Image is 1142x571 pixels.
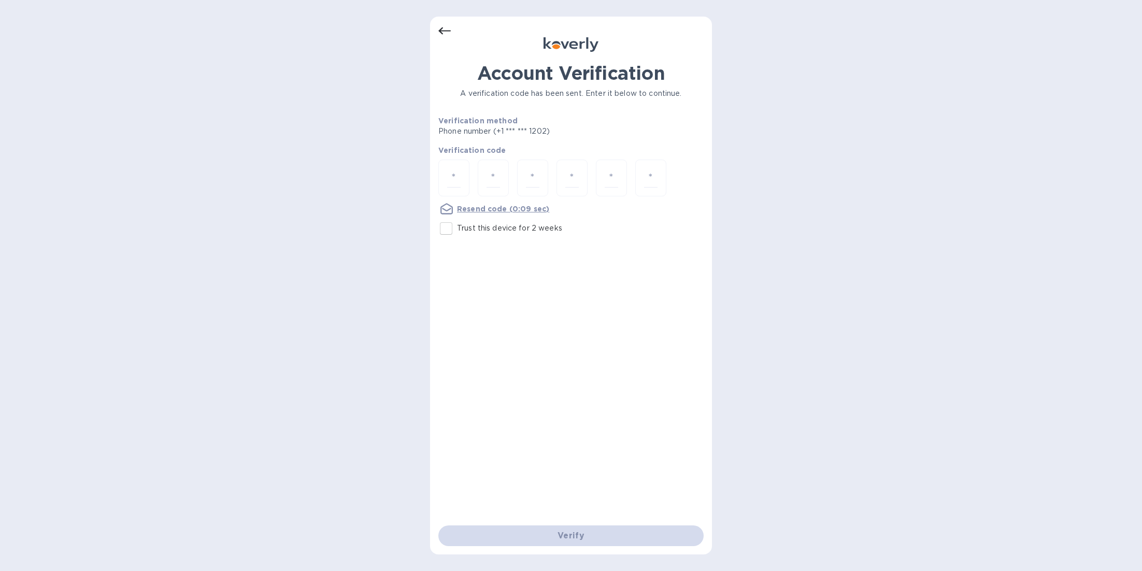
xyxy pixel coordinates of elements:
p: Verification code [438,145,704,155]
b: Verification method [438,117,518,125]
p: A verification code has been sent. Enter it below to continue. [438,88,704,99]
p: Phone number (+1 *** *** 1202) [438,126,629,137]
h1: Account Verification [438,62,704,84]
u: Resend code (0:09 sec) [457,205,549,213]
p: Trust this device for 2 weeks [457,223,562,234]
